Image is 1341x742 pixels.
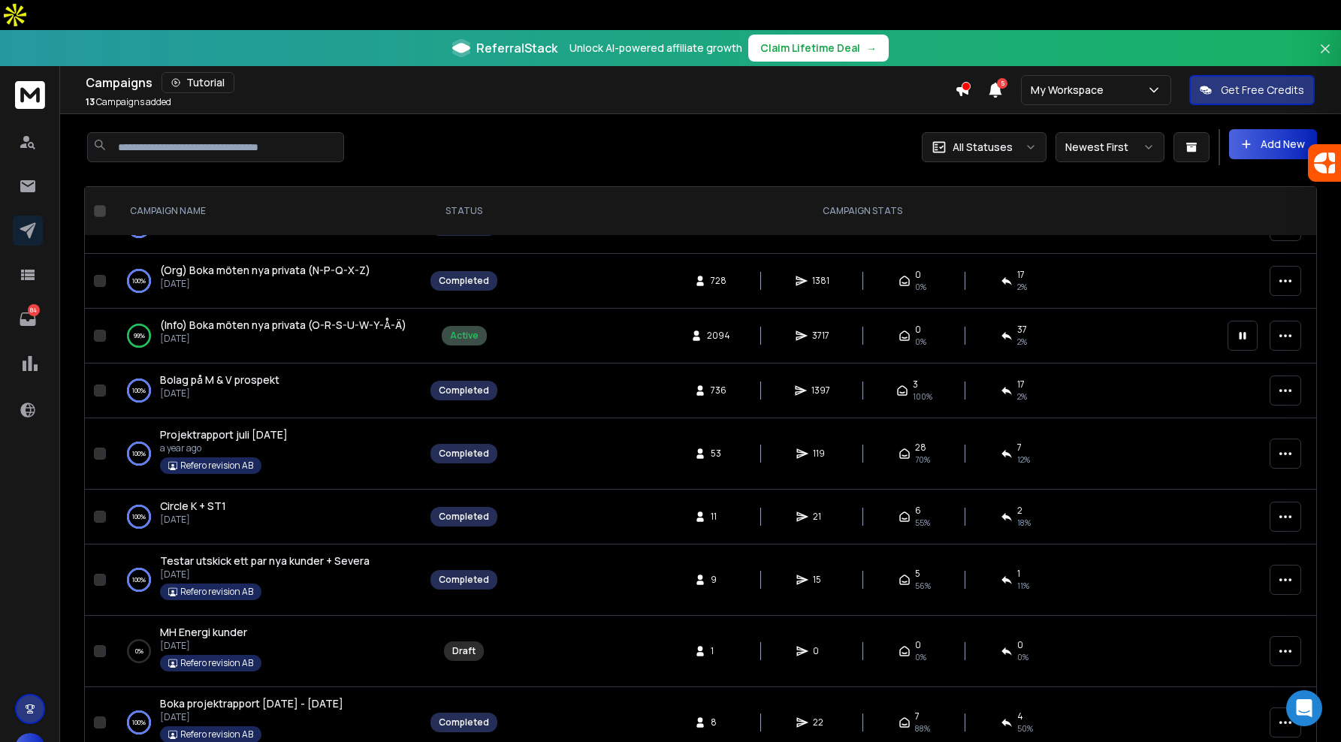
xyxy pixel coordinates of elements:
[132,446,146,461] p: 100 %
[160,711,343,723] p: [DATE]
[748,35,889,62] button: Claim Lifetime Deal→
[28,304,40,316] p: 84
[915,336,926,348] span: 0%
[913,379,918,391] span: 3
[1017,505,1022,517] span: 2
[160,388,279,400] p: [DATE]
[1017,281,1027,293] span: 2 %
[813,645,828,657] span: 0
[915,517,930,529] span: 55 %
[132,383,146,398] p: 100 %
[1017,379,1025,391] span: 17
[813,574,828,586] span: 15
[160,318,406,333] a: (Info) Boka möten nya privata (O-R-S-U-W-Y-Å-Ä)
[915,442,926,454] span: 28
[811,385,830,397] span: 1397
[112,254,421,309] td: 100%(Org) Boka möten nya privata (N-P-Q-X-Z)[DATE]
[439,448,489,460] div: Completed
[160,278,370,290] p: [DATE]
[160,427,288,442] a: Projektrapport juli [DATE]
[915,580,931,592] span: 56 %
[86,96,171,108] p: Campaigns added
[913,391,932,403] span: 100 %
[112,309,421,363] td: 99%(Info) Boka möten nya privata (O-R-S-U-W-Y-Å-Ä)[DATE]
[132,715,146,730] p: 100 %
[711,275,726,287] span: 728
[915,454,930,466] span: 70 %
[160,333,406,345] p: [DATE]
[160,263,370,278] a: (Org) Boka möten nya privata (N-P-Q-X-Z)
[112,363,421,418] td: 100%Bolag på M & V prospekt[DATE]
[180,586,253,598] p: Refero revision AB
[112,187,421,236] th: CAMPAIGN NAME
[1017,639,1023,651] span: 0
[132,273,146,288] p: 100 %
[1017,442,1022,454] span: 7
[180,657,253,669] p: Refero revision AB
[160,640,261,652] p: [DATE]
[1017,336,1027,348] span: 2 %
[711,448,726,460] span: 53
[1017,651,1028,663] span: 0%
[160,514,226,526] p: [DATE]
[711,385,726,397] span: 736
[132,509,146,524] p: 100 %
[915,269,921,281] span: 0
[13,304,43,334] a: 84
[180,460,253,472] p: Refero revision AB
[160,442,288,454] p: a year ago
[953,140,1013,155] p: All Statuses
[812,275,829,287] span: 1381
[439,511,489,523] div: Completed
[1189,75,1315,105] button: Get Free Credits
[711,574,726,586] span: 9
[112,544,421,616] td: 100%Testar utskick ett par nya kunder + Severa[DATE]Refero revision AB
[450,330,479,342] div: Active
[112,616,421,687] td: 0%MH Energi kunder[DATE]Refero revision AB
[813,448,828,460] span: 119
[160,569,370,581] p: [DATE]
[915,639,921,651] span: 0
[132,572,146,587] p: 100 %
[439,275,489,287] div: Completed
[421,187,506,236] th: STATUS
[160,318,406,332] span: (Info) Boka möten nya privata (O-R-S-U-W-Y-Å-Ä)
[506,187,1219,236] th: CAMPAIGN STATS
[86,95,95,108] span: 13
[1017,391,1027,403] span: 2 %
[1017,568,1020,580] span: 1
[160,499,226,514] a: Circle K + ST1
[711,511,726,523] span: 11
[134,328,145,343] p: 99 %
[915,568,920,580] span: 5
[1017,324,1027,336] span: 37
[1315,39,1335,75] button: Close banner
[1286,690,1322,726] div: Open Intercom Messenger
[866,41,877,56] span: →
[915,324,921,336] span: 0
[1017,722,1033,734] span: 50 %
[160,696,343,711] a: Boka projektrapport [DATE] - [DATE]
[1056,132,1164,162] button: Newest First
[813,716,828,728] span: 22
[915,505,921,517] span: 6
[160,373,279,388] a: Bolag på M & V prospekt
[160,553,370,568] span: Testar utskick ett par nya kunder + Severa
[813,511,828,523] span: 21
[160,373,279,387] span: Bolag på M & V prospekt
[162,72,234,93] button: Tutorial
[711,716,726,728] span: 8
[439,385,489,397] div: Completed
[1221,83,1304,98] p: Get Free Credits
[1017,269,1025,281] span: 17
[1017,517,1031,529] span: 18 %
[439,574,489,586] div: Completed
[135,644,143,659] p: 0 %
[1017,580,1029,592] span: 11 %
[707,330,730,342] span: 2094
[915,651,926,663] span: 0%
[160,625,247,639] span: MH Energi kunder
[160,553,370,569] a: Testar utskick ett par nya kunder + Severa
